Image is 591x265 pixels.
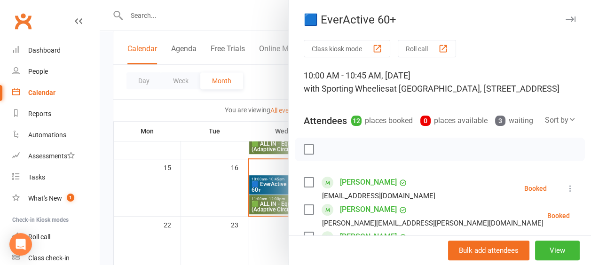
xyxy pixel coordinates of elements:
[322,217,544,229] div: [PERSON_NAME][EMAIL_ADDRESS][PERSON_NAME][DOMAIN_NAME]
[340,202,397,217] a: [PERSON_NAME]
[12,188,99,209] a: What's New1
[28,110,51,117] div: Reports
[304,84,389,94] span: with Sporting Wheelies
[28,233,50,241] div: Roll call
[495,116,505,126] div: 3
[28,89,55,96] div: Calendar
[28,195,62,202] div: What's New
[351,114,413,127] div: places booked
[322,190,435,202] div: [EMAIL_ADDRESS][DOMAIN_NAME]
[28,173,45,181] div: Tasks
[28,47,61,54] div: Dashboard
[12,40,99,61] a: Dashboard
[28,68,48,75] div: People
[545,114,576,126] div: Sort by
[28,254,70,262] div: Class check-in
[304,40,390,57] button: Class kiosk mode
[547,212,570,219] div: Booked
[289,13,591,26] div: 🟦 EverActive 60+
[304,114,347,127] div: Attendees
[420,114,488,127] div: places available
[420,116,431,126] div: 0
[340,175,397,190] a: [PERSON_NAME]
[524,185,547,192] div: Booked
[398,40,456,57] button: Roll call
[28,131,66,139] div: Automations
[304,69,576,95] div: 10:00 AM - 10:45 AM, [DATE]
[12,167,99,188] a: Tasks
[11,9,35,33] a: Clubworx
[448,241,529,260] button: Bulk add attendees
[495,114,533,127] div: waiting
[12,103,99,125] a: Reports
[389,84,559,94] span: at [GEOGRAPHIC_DATA], [STREET_ADDRESS]
[12,226,99,248] a: Roll call
[12,146,99,167] a: Assessments
[351,116,362,126] div: 12
[12,82,99,103] a: Calendar
[67,194,74,202] span: 1
[535,241,580,260] button: View
[28,152,75,160] div: Assessments
[12,125,99,146] a: Automations
[9,233,32,256] div: Open Intercom Messenger
[340,229,397,244] a: [PERSON_NAME]
[12,61,99,82] a: People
